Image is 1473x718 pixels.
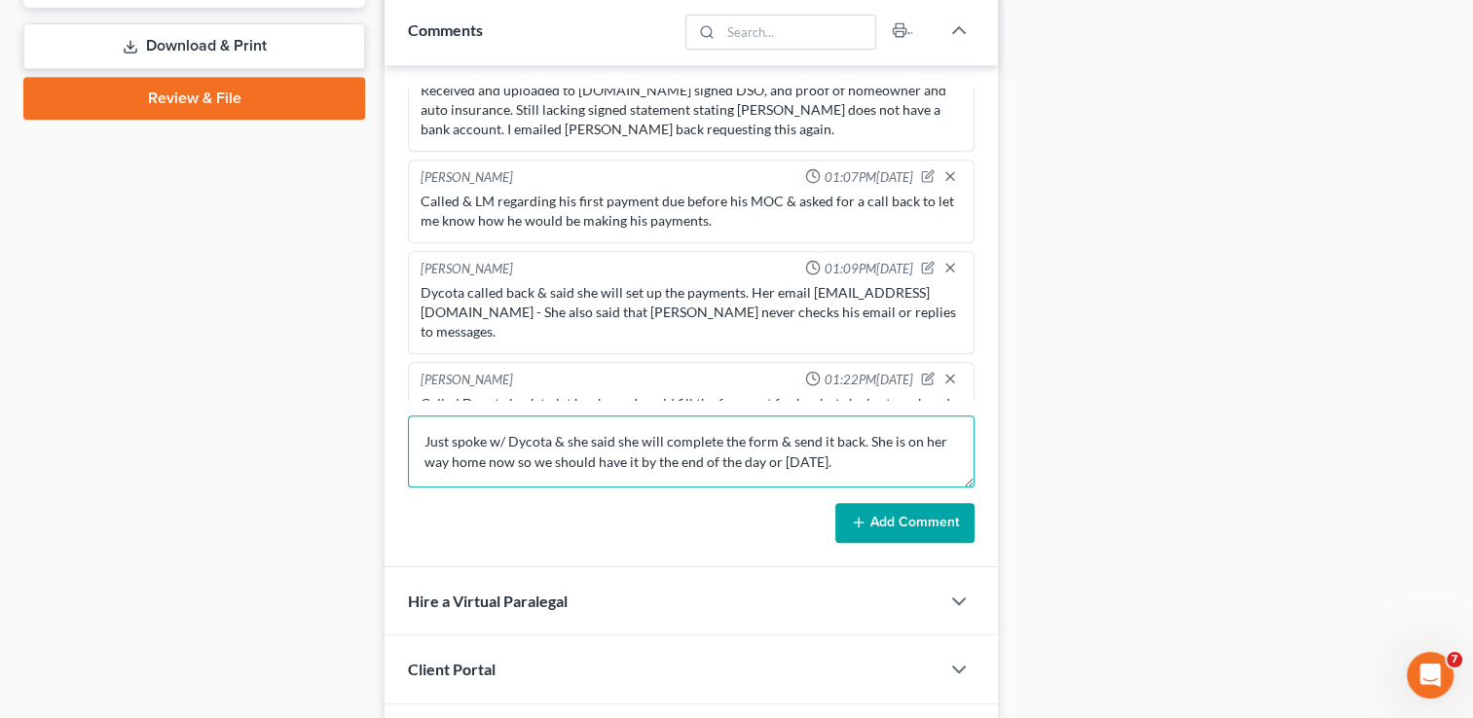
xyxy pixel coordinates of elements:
[1407,652,1454,699] iframe: Intercom live chat
[421,168,513,188] div: [PERSON_NAME]
[825,371,913,389] span: 01:22PM[DATE]
[825,168,913,187] span: 01:07PM[DATE]
[421,192,962,231] div: Called & LM regarding his first payment due before his MOC & asked for a call back to let me know...
[720,16,875,49] input: Search...
[825,260,913,278] span: 01:09PM[DATE]
[421,260,513,279] div: [PERSON_NAME]
[421,283,962,341] div: Dycota called back & said she will set up the payments. Her email [EMAIL_ADDRESS][DOMAIN_NAME] - ...
[421,371,513,390] div: [PERSON_NAME]
[408,592,568,610] span: Hire a Virtual Paralegal
[23,77,365,120] a: Review & File
[421,81,962,139] div: Received and uploaded to [DOMAIN_NAME] signed DSO, and proof of homeowner and auto insurance. Sti...
[1447,652,1462,667] span: 7
[835,503,975,544] button: Add Comment
[23,23,365,69] a: Download & Print
[421,394,962,433] div: Called Dycota back to let her know I could fill the form out for her but she is at work and said ...
[408,20,483,39] span: Comments
[408,660,496,678] span: Client Portal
